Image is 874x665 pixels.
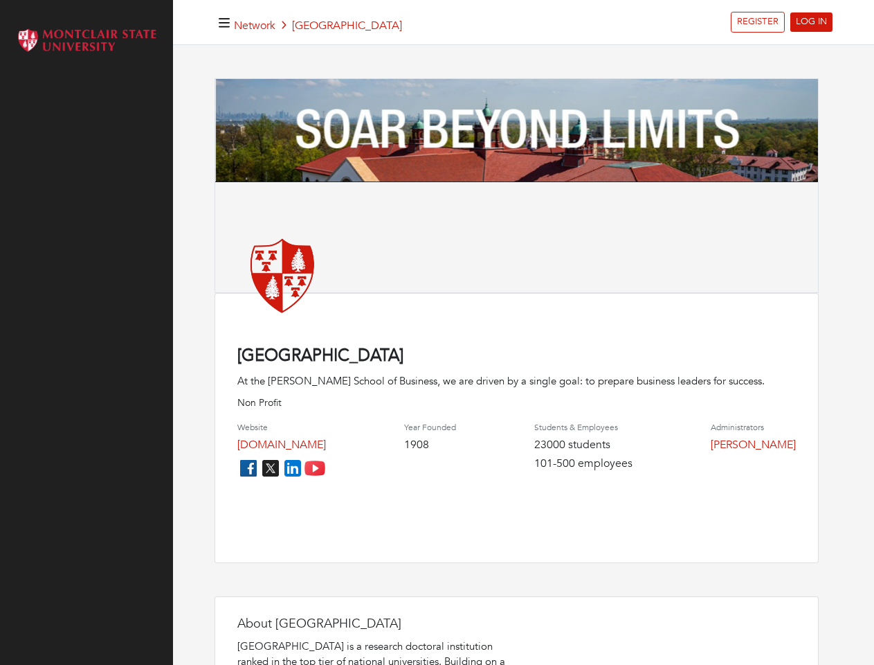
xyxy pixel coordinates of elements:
h4: 23000 students [534,438,632,452]
h4: [GEOGRAPHIC_DATA] [237,346,796,366]
a: REGISTER [731,12,785,33]
h4: Students & Employees [534,423,632,432]
img: twitter_icon-7d0bafdc4ccc1285aa2013833b377ca91d92330db209b8298ca96278571368c9.png [260,457,282,479]
img: linkedin_icon-84db3ca265f4ac0988026744a78baded5d6ee8239146f80404fb69c9eee6e8e7.png [282,457,304,479]
div: At the [PERSON_NAME] School of Business, we are driven by a single goal: to prepare business lead... [237,373,796,389]
a: [PERSON_NAME] [711,437,796,452]
h4: About [GEOGRAPHIC_DATA] [237,617,514,632]
h4: Year Founded [404,423,456,432]
a: LOG IN [790,12,832,32]
h4: 1908 [404,438,456,452]
h4: Website [237,423,326,432]
a: Network [234,18,275,33]
a: [DOMAIN_NAME] [237,437,326,452]
h4: Administrators [711,423,796,432]
h5: [GEOGRAPHIC_DATA] [234,19,402,33]
img: Montclair%20Banner.png [215,79,818,182]
img: Montclair_logo.png [14,24,159,57]
p: Non Profit [237,396,796,410]
h4: 101-500 employees [534,457,632,470]
img: facebook_icon-256f8dfc8812ddc1b8eade64b8eafd8a868ed32f90a8d2bb44f507e1979dbc24.png [237,457,260,479]
img: montclair-state-university.png [237,229,327,319]
img: youtube_icon-fc3c61c8c22f3cdcae68f2f17984f5f016928f0ca0694dd5da90beefb88aa45e.png [304,457,326,479]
